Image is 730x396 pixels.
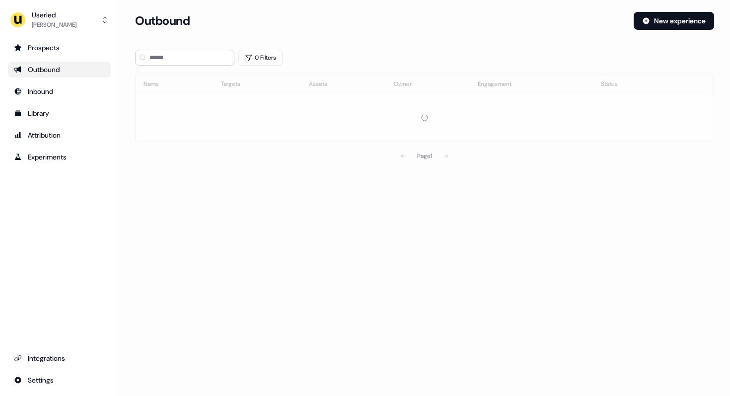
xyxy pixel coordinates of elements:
[14,152,105,162] div: Experiments
[32,10,76,20] div: Userled
[8,105,111,121] a: Go to templates
[14,130,105,140] div: Attribution
[14,43,105,53] div: Prospects
[135,13,190,28] h3: Outbound
[8,83,111,99] a: Go to Inbound
[14,86,105,96] div: Inbound
[8,149,111,165] a: Go to experiments
[634,12,714,30] button: New experience
[32,20,76,30] div: [PERSON_NAME]
[14,108,105,118] div: Library
[8,127,111,143] a: Go to attribution
[8,372,111,388] a: Go to integrations
[14,353,105,363] div: Integrations
[8,350,111,366] a: Go to integrations
[8,40,111,56] a: Go to prospects
[14,375,105,385] div: Settings
[238,50,283,66] button: 0 Filters
[8,8,111,32] button: Userled[PERSON_NAME]
[14,65,105,75] div: Outbound
[8,62,111,78] a: Go to outbound experience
